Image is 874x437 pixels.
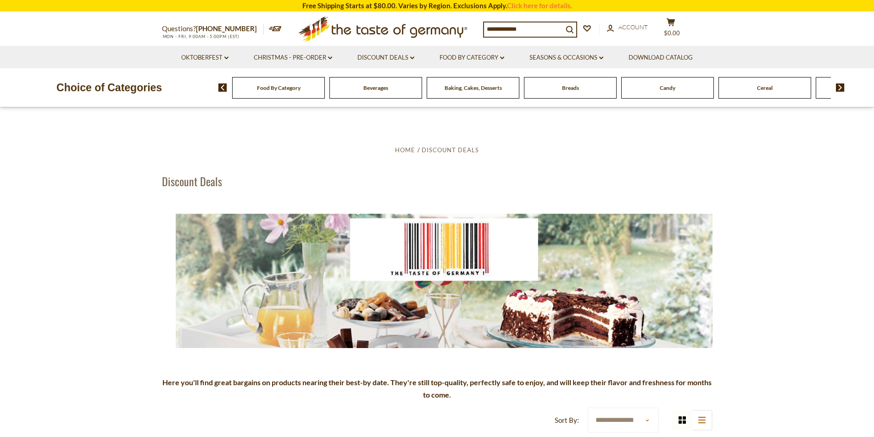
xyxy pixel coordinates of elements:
[176,214,713,348] img: the-taste-of-germany-barcode-3.jpg
[445,84,502,91] a: Baking, Cakes, Desserts
[162,378,712,399] strong: Here you'll find great bargains on products nearing their best-by date. They're still top-quality...
[555,415,579,426] label: Sort By:
[196,24,257,33] a: [PHONE_NUMBER]
[357,53,414,63] a: Discount Deals
[162,23,264,35] p: Questions?
[607,22,648,33] a: Account
[664,29,680,37] span: $0.00
[422,146,479,154] a: Discount Deals
[836,83,845,92] img: next arrow
[363,84,388,91] a: Beverages
[529,53,603,63] a: Seasons & Occasions
[162,174,222,188] h1: Discount Deals
[507,1,572,10] a: Click here for details.
[618,23,648,31] span: Account
[218,83,227,92] img: previous arrow
[440,53,504,63] a: Food By Category
[162,34,240,39] span: MON - FRI, 9:00AM - 5:00PM (EST)
[257,84,301,91] a: Food By Category
[562,84,579,91] a: Breads
[757,84,773,91] a: Cereal
[395,146,415,154] a: Home
[660,84,675,91] a: Candy
[657,18,685,41] button: $0.00
[629,53,693,63] a: Download Catalog
[181,53,228,63] a: Oktoberfest
[254,53,332,63] a: Christmas - PRE-ORDER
